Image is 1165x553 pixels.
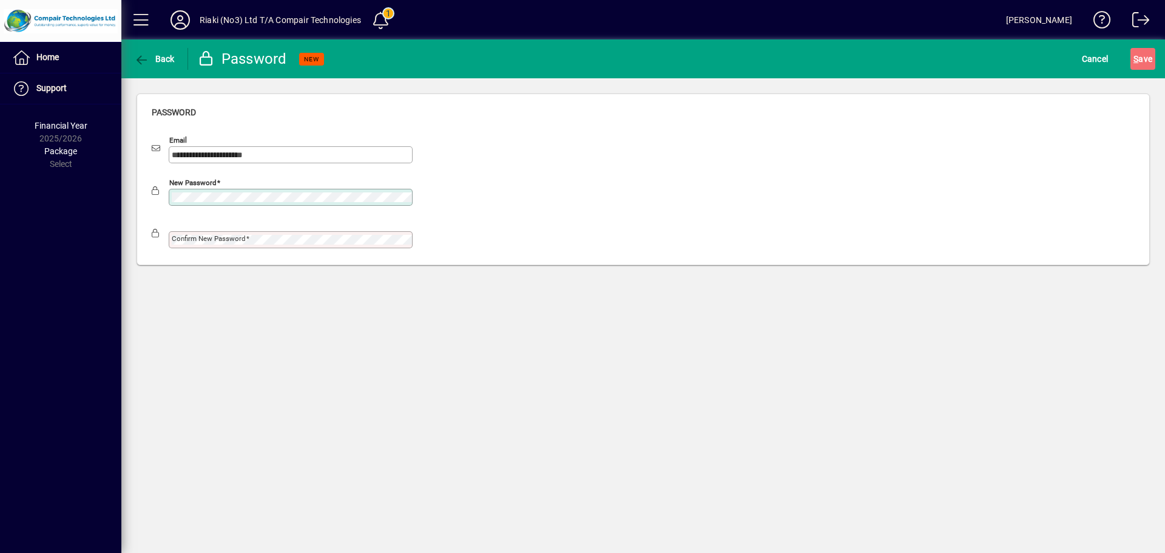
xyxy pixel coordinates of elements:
[121,48,188,70] app-page-header-button: Back
[1133,49,1152,69] span: ave
[1133,54,1138,64] span: S
[304,55,319,63] span: NEW
[161,9,200,31] button: Profile
[200,10,361,30] div: Riaki (No3) Ltd T/A Compair Technologies
[36,83,67,93] span: Support
[1082,49,1109,69] span: Cancel
[152,107,196,117] span: Password
[169,136,187,144] mat-label: Email
[6,73,121,104] a: Support
[44,146,77,156] span: Package
[1079,48,1112,70] button: Cancel
[1084,2,1111,42] a: Knowledge Base
[1130,48,1155,70] button: Save
[1006,10,1072,30] div: [PERSON_NAME]
[169,178,217,187] mat-label: New password
[172,234,246,243] mat-label: Confirm new password
[1123,2,1150,42] a: Logout
[36,52,59,62] span: Home
[35,121,87,131] span: Financial Year
[6,42,121,73] a: Home
[131,48,178,70] button: Back
[197,49,287,69] div: Password
[134,54,175,64] span: Back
